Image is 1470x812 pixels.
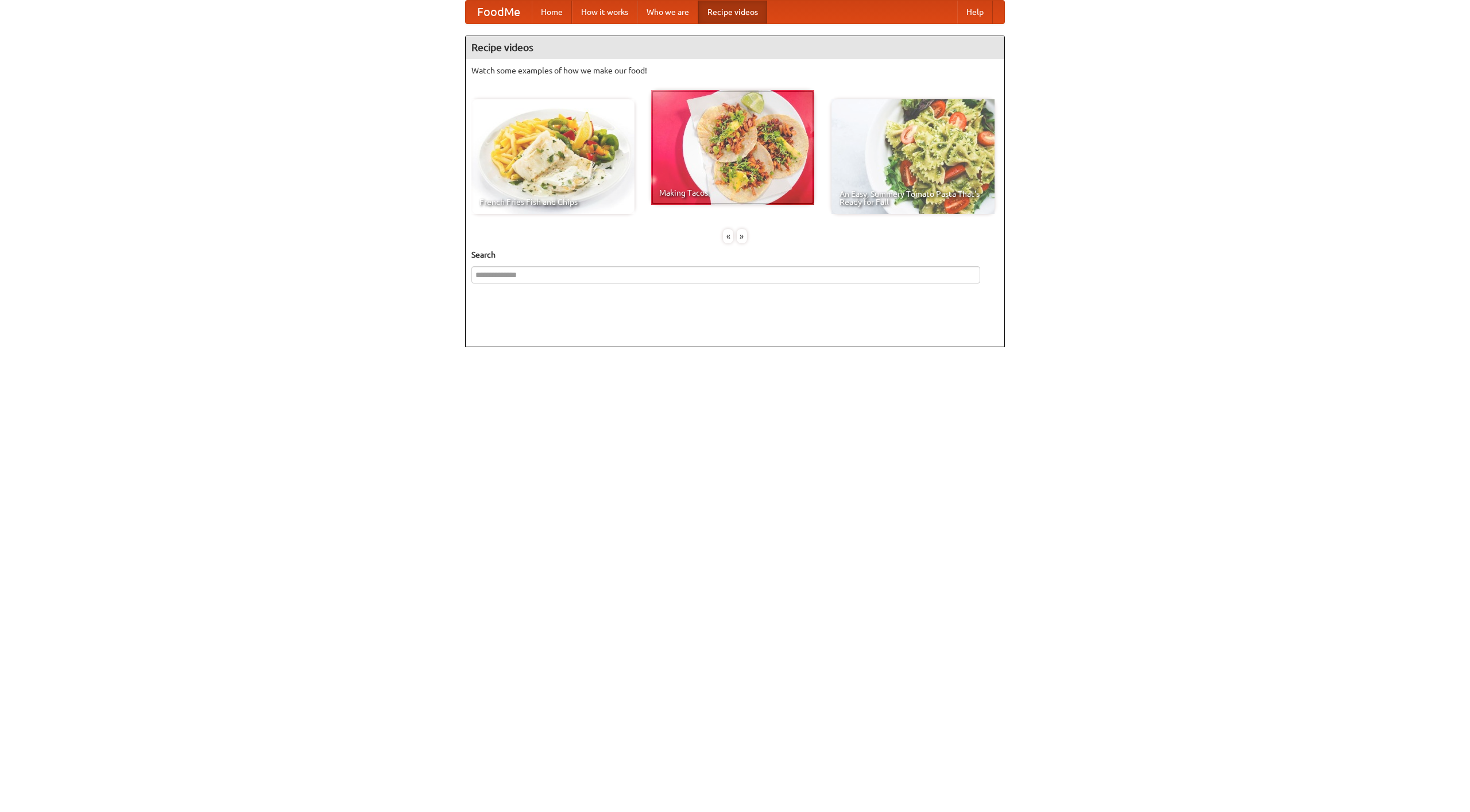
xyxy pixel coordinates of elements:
[659,189,806,197] span: Making Tacos
[479,198,626,206] span: French Fries Fish and Chips
[471,99,635,214] a: French Fries Fish and Chips
[637,1,698,24] a: Who we are
[698,1,767,24] a: Recipe videos
[532,1,572,24] a: Home
[651,90,814,205] a: Making Tacos
[466,36,1004,59] h4: Recipe videos
[737,229,747,243] div: »
[831,99,995,214] a: An Easy, Summery Tomato Pasta That's Ready for Fall
[466,1,532,24] a: FoodMe
[723,229,733,243] div: «
[572,1,637,24] a: How it works
[840,190,987,206] span: An Easy, Summery Tomato Pasta That's Ready for Fall
[471,65,999,76] p: Watch some examples of how we make our food!
[957,1,993,24] a: Help
[471,249,999,261] h5: Search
